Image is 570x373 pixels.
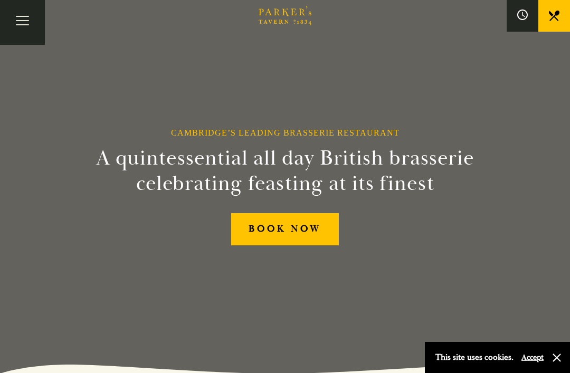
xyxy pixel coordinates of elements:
[87,146,483,196] h2: A quintessential all day British brasserie celebrating feasting at its finest
[552,352,562,363] button: Close and accept
[521,352,544,362] button: Accept
[171,128,400,138] h1: Cambridge’s Leading Brasserie Restaurant
[435,350,514,365] p: This site uses cookies.
[231,213,339,245] a: BOOK NOW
